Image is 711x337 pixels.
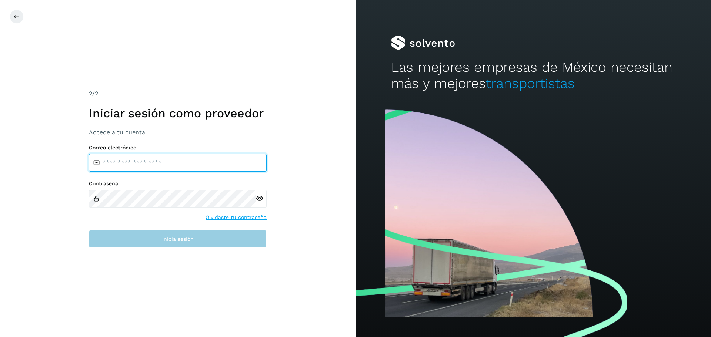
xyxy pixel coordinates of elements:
[89,145,267,151] label: Correo electrónico
[89,181,267,187] label: Contraseña
[89,106,267,120] h1: Iniciar sesión como proveedor
[162,236,194,242] span: Inicia sesión
[89,129,267,136] h3: Accede a tu cuenta
[206,213,267,221] a: Olvidaste tu contraseña
[486,75,575,91] span: transportistas
[89,89,267,98] div: /2
[89,230,267,248] button: Inicia sesión
[391,59,675,92] h2: Las mejores empresas de México necesitan más y mejores
[89,90,92,97] span: 2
